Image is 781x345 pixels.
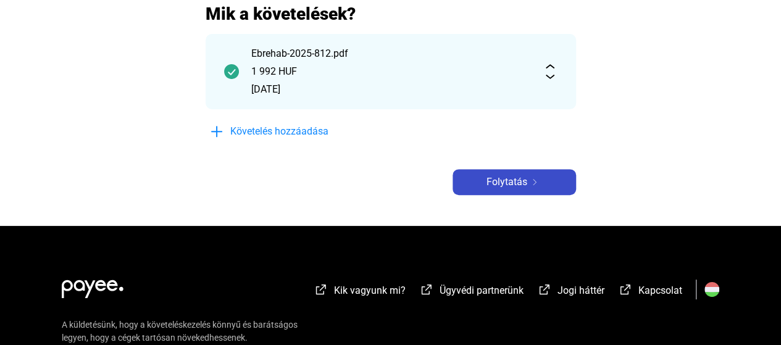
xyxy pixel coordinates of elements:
img: external-link-white [537,283,552,296]
button: plus-blueKövetelés hozzáadása [206,118,391,144]
span: Ügyvédi partnerünk [440,285,524,296]
h2: Mik a követelések? [206,3,576,25]
a: external-link-whiteÜgyvédi partnerünk [419,286,524,298]
img: arrow-right-white [527,179,542,185]
div: 1 992 HUF [251,64,530,79]
span: Követelés hozzáadása [230,124,328,139]
div: [DATE] [251,82,530,97]
span: Jogi háttér [558,285,604,296]
span: Kapcsolat [638,285,682,296]
img: external-link-white [419,283,434,296]
img: external-link-white [314,283,328,296]
a: external-link-whiteKapcsolat [618,286,682,298]
div: Ebrehab-2025-812.pdf [251,46,530,61]
img: checkmark-darker-green-circle [224,64,239,79]
button: Folytatásarrow-right-white [453,169,576,195]
span: Folytatás [487,175,527,189]
img: expand [543,64,558,79]
img: plus-blue [209,124,224,139]
img: white-payee-white-dot.svg [62,273,123,298]
span: Kik vagyunk mi? [334,285,406,296]
img: HU.svg [704,282,719,297]
a: external-link-whiteJogi háttér [537,286,604,298]
img: external-link-white [618,283,633,296]
a: external-link-whiteKik vagyunk mi? [314,286,406,298]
